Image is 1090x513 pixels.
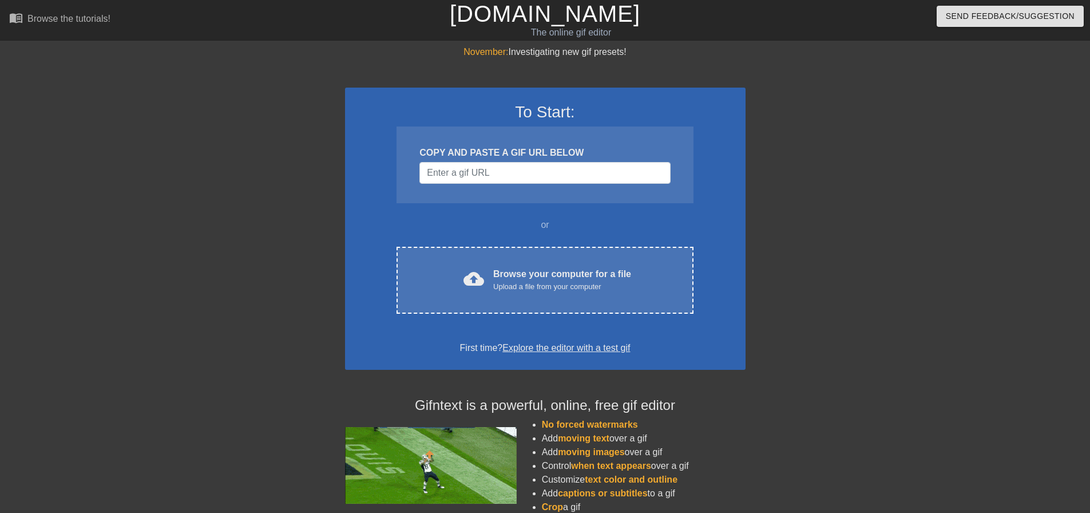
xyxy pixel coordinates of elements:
input: Username [419,162,670,184]
span: moving images [558,447,624,457]
a: [DOMAIN_NAME] [450,1,640,26]
a: Explore the editor with a test gif [502,343,630,353]
li: Customize [542,473,746,487]
span: Crop [542,502,563,512]
div: Investigating new gif presets! [345,45,746,59]
div: Browse your computer for a file [493,267,631,293]
span: captions or subtitles [558,488,647,498]
img: football_small.gif [345,427,517,504]
div: First time? [360,341,731,355]
button: Send Feedback/Suggestion [937,6,1084,27]
li: Add to a gif [542,487,746,500]
span: November: [463,47,508,57]
span: No forced watermarks [542,420,638,429]
li: Add over a gif [542,445,746,459]
div: COPY AND PASTE A GIF URL BELOW [419,146,670,160]
a: Browse the tutorials! [9,11,110,29]
span: when text appears [571,461,651,471]
span: cloud_upload [463,269,484,289]
span: menu_book [9,11,23,25]
div: The online gif editor [369,26,773,40]
h3: To Start: [360,102,731,122]
div: Upload a file from your computer [493,281,631,293]
span: text color and outline [585,475,677,484]
li: Add over a gif [542,432,746,445]
div: or [375,218,716,232]
span: moving text [558,433,609,443]
div: Browse the tutorials! [27,14,110,23]
li: Control over a gif [542,459,746,473]
span: Send Feedback/Suggestion [946,9,1075,23]
h4: Gifntext is a powerful, online, free gif editor [345,397,746,414]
